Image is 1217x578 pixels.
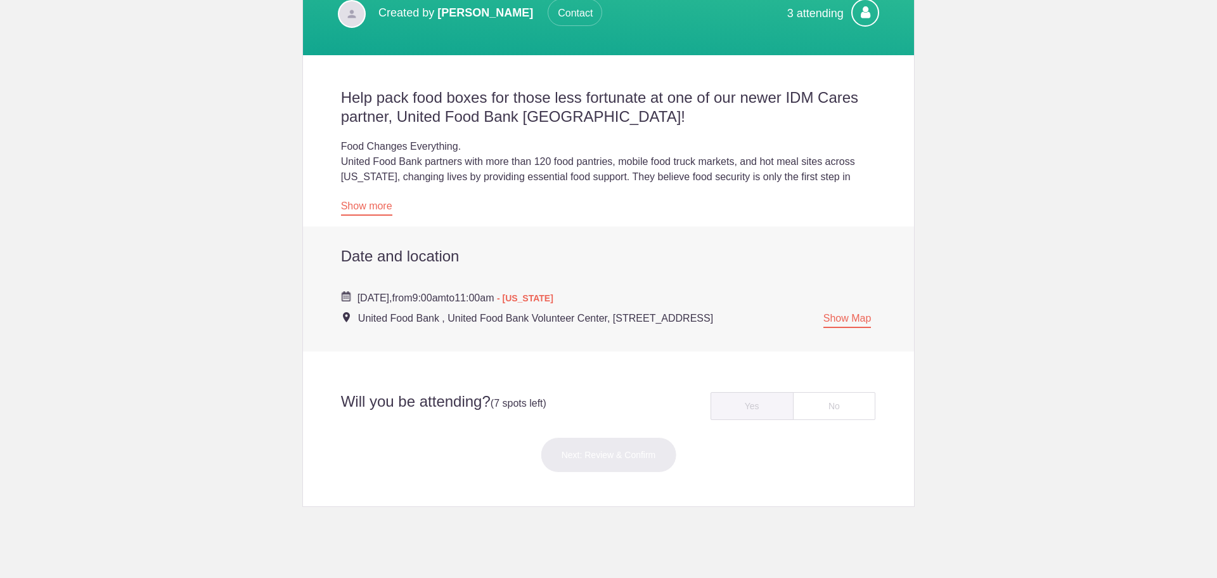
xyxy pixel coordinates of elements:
[823,313,872,328] a: Show Map
[793,392,876,420] div: No
[341,247,877,266] h2: Date and location
[412,292,446,303] span: 9:00am
[341,88,877,126] h2: Help pack food boxes for those less fortunate at one of our newer IDM Cares partner, United Food ...
[454,292,494,303] span: 11:00am
[541,437,677,473] button: Next: Review & Confirm
[341,139,877,154] div: Food Changes Everything.
[711,392,794,420] div: Yes
[358,313,713,324] span: United Food Bank , United Food Bank Volunteer Center, [STREET_ADDRESS]
[341,291,351,301] img: Cal purple
[357,292,392,303] span: [DATE],
[332,392,608,413] h2: Will you be attending?
[357,292,553,303] span: from to
[497,293,553,303] span: - [US_STATE]
[437,6,533,19] span: [PERSON_NAME]
[491,398,546,409] span: (7 spots left)
[343,312,350,322] img: Event location
[341,200,392,216] a: Show more
[341,154,877,200] div: United Food Bank partners with more than 120 food pantries, mobile food truck markets, and hot me...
